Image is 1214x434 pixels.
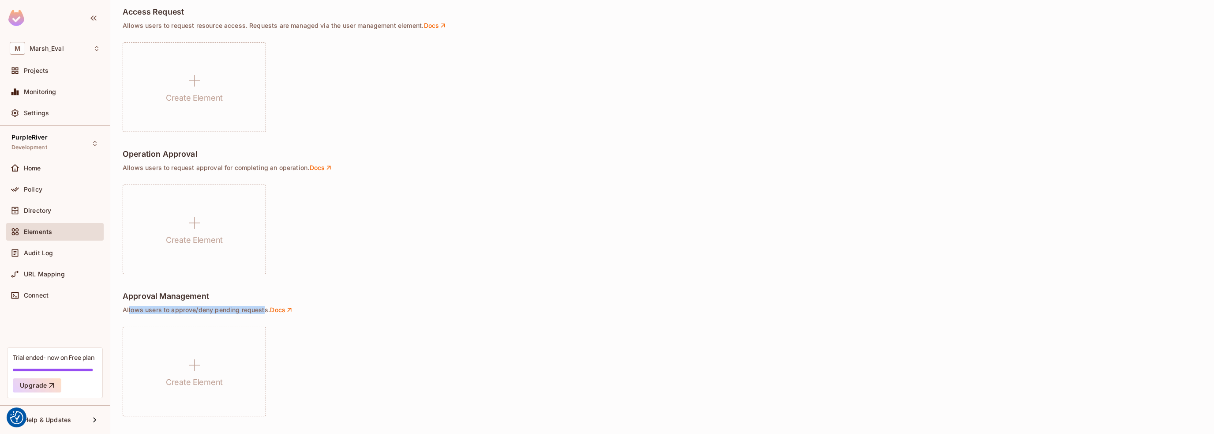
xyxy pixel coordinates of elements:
[24,67,49,74] span: Projects
[10,411,23,424] img: Revisit consent button
[166,234,223,247] h1: Create Element
[123,8,184,16] h5: Access Request
[270,306,294,314] a: Docs
[24,186,42,193] span: Policy
[24,271,65,278] span: URL Mapping
[24,249,53,257] span: Audit Log
[423,22,447,30] a: Docs
[30,45,64,52] span: Workspace: Marsh_Eval
[123,22,1202,30] p: Allows users to request resource access. Requests are managed via the user management element .
[123,292,209,301] h5: Approval Management
[24,88,56,95] span: Monitoring
[123,150,198,159] h5: Operation Approval
[24,109,49,117] span: Settings
[11,134,48,141] span: PurpleRiver
[166,91,223,105] h1: Create Element
[13,353,94,362] div: Trial ended- now on Free plan
[24,292,49,299] span: Connect
[309,164,333,172] a: Docs
[11,144,47,151] span: Development
[8,10,24,26] img: SReyMgAAAABJRU5ErkJggg==
[24,165,41,172] span: Home
[123,306,1202,314] p: Allows users to approve/deny pending requests .
[24,207,51,214] span: Directory
[10,42,25,55] span: M
[24,416,71,423] span: Help & Updates
[10,411,23,424] button: Consent Preferences
[24,228,52,235] span: Elements
[123,164,1202,172] p: Allows users to request approval for completing an operation .
[13,378,61,392] button: Upgrade
[166,376,223,389] h1: Create Element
